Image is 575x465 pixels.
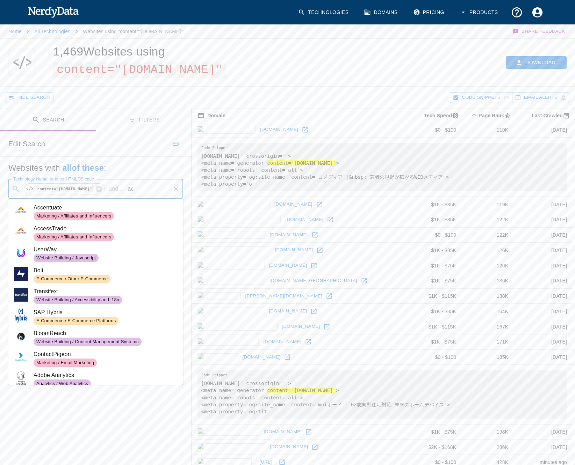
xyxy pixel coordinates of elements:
[24,183,105,194] div: content="[DOMAIN_NAME]"
[197,353,238,361] img: mui.jp icon
[34,339,142,345] span: Website Building / Content Management Systems
[407,304,462,319] td: $1K - $85K
[261,337,303,347] a: [DOMAIN_NAME]
[462,273,514,288] td: 136K
[267,306,309,317] a: [DOMAIN_NAME]
[514,273,573,288] td: [DATE]
[524,94,558,102] span: Get email alerts with newly found website results. Click to enable.
[8,24,185,38] nav: breadcrumb
[34,329,178,338] span: BloomReach
[197,143,567,191] pre: [DOMAIN_NAME]" crossorigin=""> <meta name="generator" > <meta name="robots" content="all"> <meta ...
[267,387,336,393] hl: content="[DOMAIN_NAME]"
[197,292,240,300] img: eure.jp icon
[462,94,500,102] span: Hide Code Snippets
[462,243,514,258] td: 126K
[409,2,450,23] a: Pricing
[197,277,265,285] img: hashhub.tokyo icon
[268,442,310,452] a: [DOMAIN_NAME]
[514,243,573,258] td: [DATE]
[407,243,462,258] td: $1K - $85K
[34,255,99,261] span: Website Building / Javascript
[197,231,265,239] img: yunikavision.jp icon
[407,440,462,455] td: $2K - $168K
[96,109,192,131] button: Filters
[527,2,548,23] button: Account Settings
[511,24,567,38] button: Share Feedback
[514,424,573,440] td: [DATE]
[34,287,178,296] span: Transifex
[197,216,281,223] img: chikaranomoto.com icon
[514,349,573,365] td: [DATE]
[106,185,126,193] p: and ...
[359,275,369,286] a: Open hashhub.tokyo in new window
[310,230,320,240] a: Open yunikavision.jp in new window
[34,204,178,212] span: Accentuate
[8,162,183,174] h5: Websites with :
[514,319,573,334] td: [DATE]
[34,234,114,241] span: Marketing / Affiliates and Influencers
[34,213,114,220] span: Marketing / Affiliates and Influencers
[462,288,514,304] td: 138K
[34,360,97,366] span: Marketing / Email Marketing
[462,304,514,319] td: 164K
[407,424,462,440] td: $1K - $75K
[283,214,325,225] a: [DOMAIN_NAME]
[309,306,319,317] a: Open livesmart.co.jp in new window
[514,334,573,349] td: [DATE]
[280,321,322,332] a: [DOMAIN_NAME]
[258,124,300,135] a: [DOMAIN_NAME]
[83,28,185,35] p: Websites using "content="[DOMAIN_NAME]""
[294,2,354,23] a: Technologies
[325,214,336,225] a: Open chikaranomoto.com in new window
[469,111,514,120] span: A page popularity ranking based on a domain's backlinks. Smaller numbers signal more popular doma...
[462,197,514,212] td: 119K
[62,163,104,172] b: all of these
[462,319,514,334] td: 167K
[34,224,178,233] span: AccessTrade
[309,260,319,271] a: Open translimit.co.jp in new window
[197,111,225,120] span: The registered domain name (i.e. "nerdydata.com").
[462,227,514,243] td: 122K
[407,288,462,304] td: $1K - $115K
[197,126,256,134] img: co-media.jp icon
[262,427,304,437] a: [DOMAIN_NAME]
[462,424,514,440] td: 198K
[462,440,514,455] td: 286K
[34,29,70,34] a: All Technologies
[407,197,462,212] td: $1K - $85K
[514,440,573,455] td: [DATE]
[303,427,314,437] a: Open haisai-8.com in new window
[6,92,53,103] button: Hide Search
[268,230,310,241] a: [DOMAIN_NAME]
[197,323,277,331] img: project-mode.co.jp icon
[197,201,269,208] img: gmodecorp.com icon
[34,371,178,379] span: Adobe Analytics
[34,266,178,275] span: Bolt
[450,92,512,103] button: Hide Code Snippets
[8,29,22,34] a: Home
[8,138,45,149] h6: Edit Search
[241,352,282,363] a: [DOMAIN_NAME]
[171,184,181,194] button: Clear
[53,45,226,75] h1: 1,469 Websites using
[34,350,178,359] span: ContactPigeon
[197,246,270,254] img: diverse-inc.co.jp icon
[523,111,573,120] span: Most recent date this website was successfully crawled
[197,370,567,418] pre: [DOMAIN_NAME]" crossorigin=""> <meta name="generator" > <meta name="robots" content="all"> <meta ...
[407,349,462,365] td: $0 - $100
[12,49,33,76] img: "content="studio.design"" logo
[506,56,567,69] button: Download
[512,92,569,103] button: Get email alerts with newly found website results. Click to enable.
[13,176,94,182] label: Technology Name, or enter HTML/JS code
[462,349,514,365] td: 185K
[462,258,514,273] td: 126K
[415,111,462,120] span: The estimated minimum and maximum annual tech spend each webpage has, based on the free, freemium...
[360,2,403,23] a: Domains
[315,245,325,256] a: Open diverse-inc.co.jp in new window
[314,199,325,210] a: Open gmodecorp.com in new window
[514,227,573,243] td: [DATE]
[462,122,514,138] td: 110K
[244,291,324,302] a: [PERSON_NAME][DOMAIN_NAME]
[273,199,314,210] a: [DOMAIN_NAME]
[514,304,573,319] td: [DATE]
